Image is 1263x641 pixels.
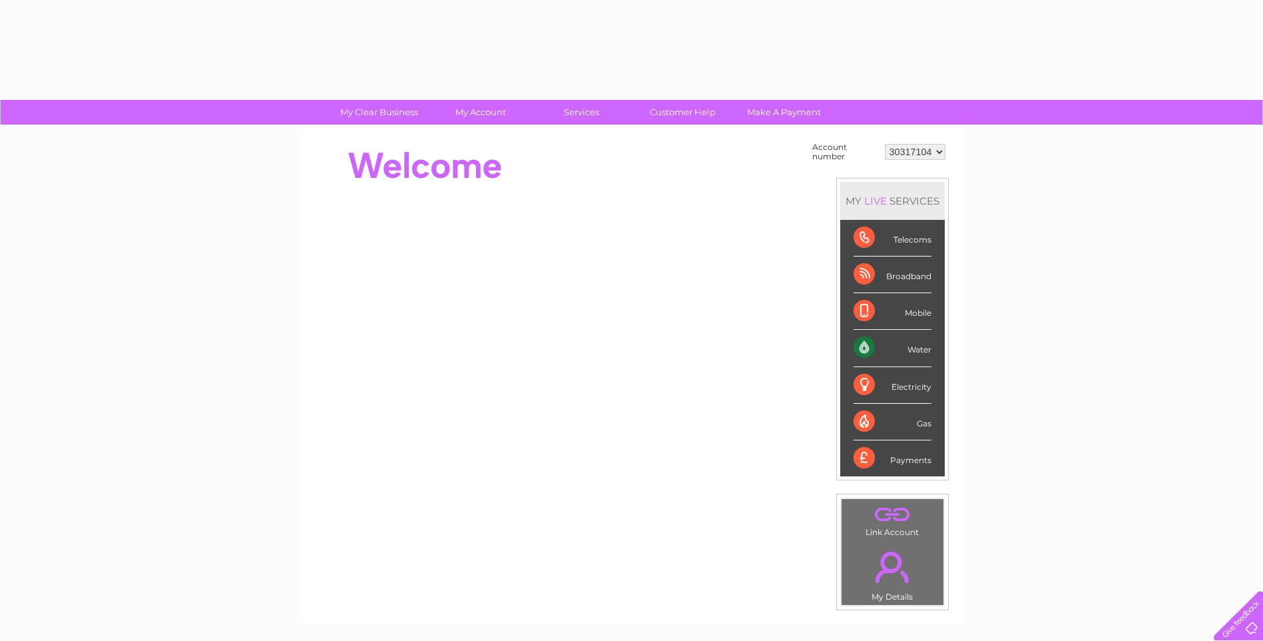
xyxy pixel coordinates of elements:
a: . [845,544,940,590]
a: My Account [425,100,535,125]
a: Customer Help [628,100,738,125]
div: Electricity [854,367,931,404]
td: My Details [841,540,944,606]
div: Broadband [854,257,931,293]
a: Services [527,100,636,125]
a: My Clear Business [324,100,434,125]
div: Telecoms [854,220,931,257]
div: Water [854,330,931,366]
a: Make A Payment [729,100,839,125]
div: Payments [854,440,931,476]
div: LIVE [862,195,889,207]
a: . [845,502,940,526]
div: Gas [854,404,931,440]
div: Mobile [854,293,931,330]
div: MY SERVICES [840,182,945,220]
td: Link Account [841,498,944,540]
td: Account number [809,139,882,165]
